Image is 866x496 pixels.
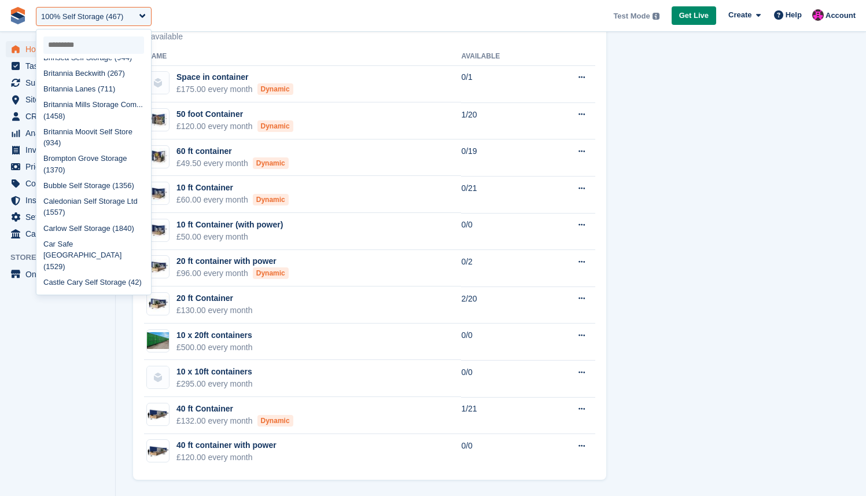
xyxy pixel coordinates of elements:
img: 10-ft-container.jpg [147,222,169,239]
td: 0/19 [461,139,543,177]
span: Storefront [10,252,115,263]
div: Britannia Mills Storage Com... (1458) [36,97,151,124]
div: £132.00 every month [176,415,293,427]
div: £295.00 every month [176,378,253,390]
div: Britannia Moovit Self Store (934) [36,124,151,151]
span: CRM [25,108,95,124]
th: Name [144,47,461,66]
div: £120.00 every month [176,120,293,133]
span: Subscriptions [25,75,95,91]
div: £500.00 every month [176,341,253,354]
th: Available [461,47,543,66]
a: menu [6,159,109,175]
td: 0/21 [461,176,543,213]
a: menu [6,209,109,225]
a: menu [6,142,109,158]
div: £60.00 every month [176,194,289,206]
div: Dynamic [253,157,289,169]
span: Test Mode [613,10,650,22]
div: Dynamic [253,194,289,205]
img: Jamie Carroll [812,9,824,21]
div: 10 x 20ft containers [176,329,253,341]
img: 20-ft-container.jpg [147,259,169,275]
div: £96.00 every month [176,267,289,280]
a: menu [6,175,109,192]
a: menu [6,226,109,242]
span: Analytics [25,125,95,141]
div: 60 ft container [176,145,289,157]
img: 10-ft-container.jpg [147,185,169,202]
span: Tasks [25,58,95,74]
div: £120.00 every month [176,451,277,464]
div: Britannia Beckwith (267) [36,66,151,82]
div: 10 x 10ft containers [176,366,253,378]
div: Space in container [176,71,293,83]
div: Brinsea Self Storage (944) [36,50,151,66]
a: menu [6,41,109,57]
div: £175.00 every month [176,83,293,95]
td: 0/2 [461,250,543,287]
div: Dynamic [253,267,289,279]
td: 0/1 [461,65,543,102]
td: 0/0 [461,434,543,471]
div: Caledonian Self Storage Ltd (1557) [36,193,151,221]
span: Insurance [25,192,95,208]
a: menu [6,75,109,91]
span: Online Store [25,266,95,282]
div: Dynamic [257,83,293,95]
td: 1/20 [461,102,543,139]
div: Britannia Lanes (711) [36,82,151,97]
div: £50.00 every month [176,231,283,243]
div: 100% Self Storage (467) [41,11,123,23]
td: 0/0 [461,213,543,250]
td: 0/0 [461,324,543,361]
a: menu [6,125,109,141]
div: Castle Cary Self Storage (42) [36,274,151,290]
span: Get Live [679,10,709,21]
div: 10 ft Container [176,182,289,194]
span: Create [728,9,751,21]
span: Capital [25,226,95,242]
div: 20 ft Container [176,292,253,304]
span: Home [25,41,95,57]
td: 1/21 [461,397,543,434]
div: 10 ft Container (with power) [176,219,283,231]
div: 40 ft Container [176,403,293,415]
img: 60-sqft-container.jpg [147,148,169,165]
div: Brompton Grove Storage (1370) [36,151,151,178]
td: 0/0 [461,360,543,397]
img: outdoor-storage.JPEG [147,332,169,349]
span: Pricing [25,159,95,175]
div: Bubble Self Storage (1356) [36,178,151,193]
div: Carlow Self Storage (1840) [36,221,151,236]
span: Account [826,10,856,21]
a: Get Live [672,6,716,25]
div: 40 ft container with power [176,439,277,451]
td: 2/20 [461,286,543,324]
a: menu [6,91,109,108]
span: Help [786,9,802,21]
a: menu [6,108,109,124]
a: menu [6,266,109,282]
span: Coupons [25,175,95,192]
div: Car Safe [GEOGRAPHIC_DATA] (1529) [36,236,151,274]
div: Dynamic [257,415,293,427]
span: Settings [25,209,95,225]
img: 50-sqft-container.jpg [147,112,169,128]
p: 4 available [144,32,595,41]
img: icon-info-grey-7440780725fd019a000dd9b08b2336e03edf1995a4989e88bcd33f0948082b44.svg [653,13,659,20]
img: 40-ft-container.jpg [147,406,169,423]
img: stora-icon-8386f47178a22dfd0bd8f6a31ec36ba5ce8667c1dd55bd0f319d3a0aa187defe.svg [9,7,27,24]
div: 50 foot Container [176,108,293,120]
img: blank-unit-type-icon-ffbac7b88ba66c5e286b0e438baccc4b9c83835d4c34f86887a83fc20ec27e7b.svg [147,72,169,94]
div: £130.00 every month [176,304,253,317]
div: Dynamic [257,120,293,132]
a: menu [6,192,109,208]
div: 20 ft container with power [176,255,289,267]
img: blank-unit-type-icon-ffbac7b88ba66c5e286b0e438baccc4b9c83835d4c34f86887a83fc20ec27e7b.svg [147,366,169,388]
span: Invoices [25,142,95,158]
div: £49.50 every month [176,157,289,170]
img: 20-ft-container.jpg [147,296,169,313]
a: menu [6,58,109,74]
span: Sites [25,91,95,108]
